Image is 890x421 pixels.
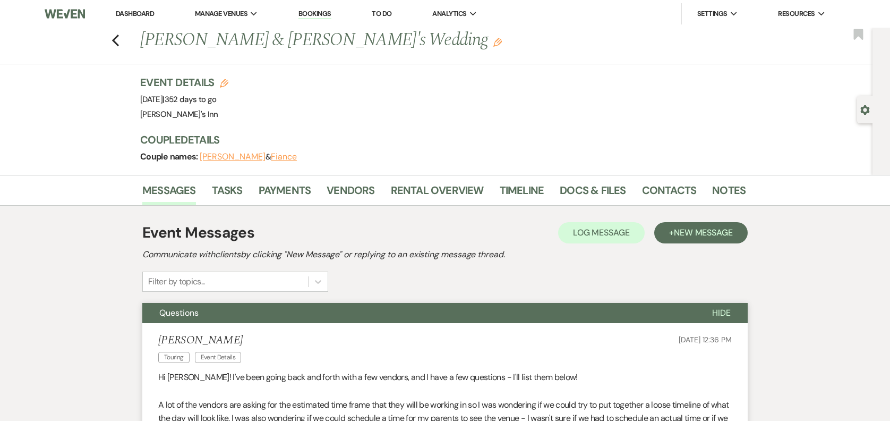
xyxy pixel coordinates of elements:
h1: Event Messages [142,222,254,244]
a: Docs & Files [560,182,626,205]
button: +New Message [654,222,748,243]
button: Edit [493,37,502,47]
span: [DATE] [140,94,217,105]
span: [DATE] 12:36 PM [679,335,732,344]
button: Log Message [558,222,645,243]
a: Dashboard [116,9,154,18]
span: Event Details [195,352,242,363]
span: New Message [674,227,733,238]
span: Touring [158,352,190,363]
h5: [PERSON_NAME] [158,334,246,347]
div: Filter by topics... [148,275,205,288]
span: Manage Venues [195,9,247,19]
button: Fiance [271,153,297,161]
a: Notes [712,182,746,205]
span: Settings [697,9,728,19]
span: Analytics [432,9,466,19]
span: Couple names: [140,151,200,162]
a: Payments [259,182,311,205]
a: Rental Overview [391,182,484,205]
a: Timeline [500,182,544,205]
span: Resources [778,9,815,19]
h1: [PERSON_NAME] & [PERSON_NAME]'s Wedding [140,28,616,53]
span: 352 days to go [165,94,217,105]
button: Hide [695,303,748,323]
a: Tasks [212,182,243,205]
span: | [162,94,216,105]
a: Messages [142,182,196,205]
a: Vendors [327,182,374,205]
p: Hi [PERSON_NAME]! I've been going back and forth with a few vendors, and I have a few questions -... [158,371,732,384]
a: To Do [372,9,391,18]
img: Weven Logo [45,3,85,25]
span: [PERSON_NAME]'s Inn [140,109,218,120]
span: Questions [159,307,199,318]
a: Contacts [642,182,697,205]
h3: Couple Details [140,132,735,147]
a: Bookings [298,9,331,19]
span: Hide [712,307,731,318]
span: Log Message [573,227,630,238]
button: Questions [142,303,695,323]
h3: Event Details [140,75,228,90]
h2: Communicate with clients by clicking "New Message" or replying to an existing message thread. [142,248,748,261]
button: Open lead details [860,104,870,114]
button: [PERSON_NAME] [200,153,266,161]
span: & [200,151,297,162]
